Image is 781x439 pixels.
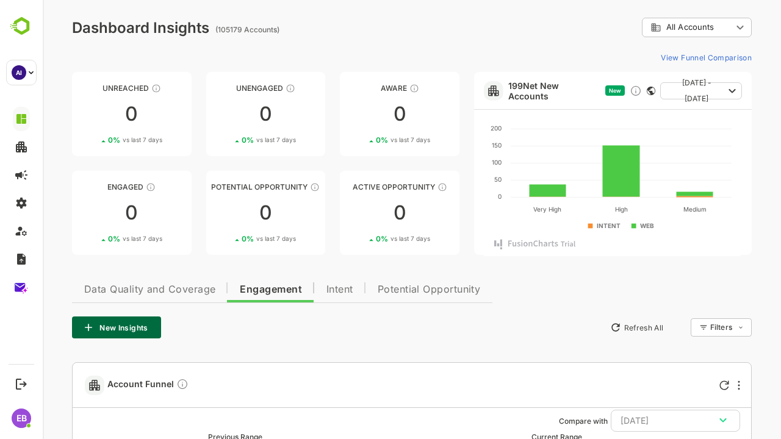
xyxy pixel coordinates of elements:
div: Compare Funnel to any previous dates, and click on any plot in the current funnel to view the det... [134,378,146,392]
div: Potential Opportunity [164,182,283,191]
a: EngagedThese accounts are warm, further nurturing would qualify them to MQAs00%vs last 7 days [29,171,149,255]
a: 199Net New Accounts [466,80,558,101]
text: Medium [641,205,664,213]
div: 0 % [199,234,253,243]
div: Filters [668,323,689,332]
div: 0 [164,203,283,223]
div: These accounts have not been engaged with for a defined time period [109,84,118,93]
text: 150 [449,141,459,149]
span: vs last 7 days [214,234,253,243]
span: [DATE] - [DATE] [627,75,681,107]
button: Logout [13,376,29,392]
div: These accounts have just entered the buying cycle and need further nurturing [367,84,376,93]
span: Engagement [197,285,259,294]
text: Very High [491,205,519,213]
span: New [566,87,578,94]
button: Refresh All [562,318,626,337]
ag: (105179 Accounts) [173,25,240,34]
div: 0 [164,104,283,124]
a: UnreachedThese accounts have not been engaged with for a defined time period00%vs last 7 days [29,72,149,156]
div: All Accounts [599,16,709,40]
div: More [695,380,697,390]
text: 50 [452,176,459,183]
span: vs last 7 days [348,135,387,145]
div: EB [12,409,31,428]
text: 0 [455,193,459,200]
div: Aware [297,84,417,93]
div: Filters [666,316,709,338]
button: [DATE] [568,410,697,432]
span: Intent [284,285,311,294]
div: These accounts are warm, further nurturing would qualify them to MQAs [103,182,113,192]
span: vs last 7 days [214,135,253,145]
span: vs last 7 days [348,234,387,243]
div: These accounts have open opportunities which might be at any of the Sales Stages [395,182,405,192]
div: Unreached [29,84,149,93]
span: Potential Opportunity [335,285,438,294]
a: Potential OpportunityThese accounts are MQAs and can be passed on to Inside Sales00%vs last 7 days [164,171,283,255]
button: New Insights [29,316,118,338]
div: 0 [29,203,149,223]
span: Data Quality and Coverage [41,285,173,294]
div: Discover new ICP-fit accounts showing engagement — via intent surges, anonymous website visits, L... [587,85,599,97]
div: 0 [297,203,417,223]
button: View Funnel Comparison [613,48,709,67]
div: 0 [29,104,149,124]
div: Refresh [677,380,686,390]
span: All Accounts [624,23,671,32]
div: Dashboard Insights [29,19,167,37]
text: High [572,205,585,213]
div: 0 % [333,135,387,145]
div: 0 % [199,135,253,145]
div: 0 % [65,135,120,145]
span: Account Funnel [65,378,146,392]
div: 0 % [65,234,120,243]
ag: Compare with [516,416,565,426]
div: This card does not support filter and segments [604,87,613,95]
span: vs last 7 days [80,234,120,243]
div: AI [12,65,26,80]
span: vs last 7 days [80,135,120,145]
div: Active Opportunity [297,182,417,191]
div: These accounts are MQAs and can be passed on to Inside Sales [267,182,277,192]
div: All Accounts [608,22,689,33]
a: UnengagedThese accounts have not shown enough engagement and need nurturing00%vs last 7 days [164,72,283,156]
div: Unengaged [164,84,283,93]
a: Active OpportunityThese accounts have open opportunities which might be at any of the Sales Stage... [297,171,417,255]
a: AwareThese accounts have just entered the buying cycle and need further nurturing00%vs last 7 days [297,72,417,156]
div: Engaged [29,182,149,191]
div: [DATE] [578,413,688,429]
img: BambooboxLogoMark.f1c84d78b4c51b1a7b5f700c9845e183.svg [6,15,37,38]
text: 200 [448,124,459,132]
div: 0 % [333,234,387,243]
div: 0 [297,104,417,124]
button: [DATE] - [DATE] [617,82,699,99]
div: These accounts have not shown enough engagement and need nurturing [243,84,253,93]
text: 100 [449,159,459,166]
